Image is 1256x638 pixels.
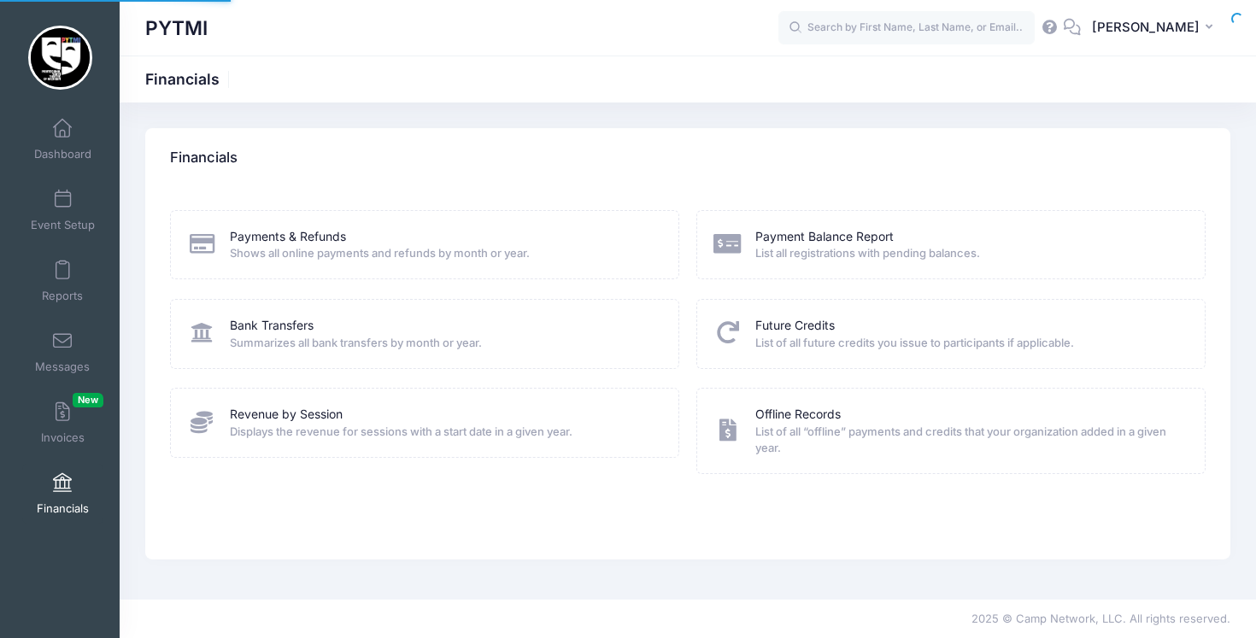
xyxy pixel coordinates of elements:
button: [PERSON_NAME] [1081,9,1230,48]
a: Dashboard [22,109,103,169]
input: Search by First Name, Last Name, or Email... [778,11,1035,45]
span: Reports [42,289,83,303]
span: Displays the revenue for sessions with a start date in a given year. [230,424,657,441]
h1: Financials [145,70,234,88]
a: Reports [22,251,103,311]
span: Shows all online payments and refunds by month or year. [230,245,657,262]
img: PYTMI [28,26,92,90]
a: Bank Transfers [230,317,314,335]
a: Messages [22,322,103,382]
span: List of all “offline” payments and credits that your organization added in a given year. [755,424,1183,457]
h1: PYTMI [145,9,208,48]
a: InvoicesNew [22,393,103,453]
span: Summarizes all bank transfers by month or year. [230,335,657,352]
a: Financials [22,464,103,524]
span: Messages [35,360,90,374]
span: List of all future credits you issue to participants if applicable. [755,335,1183,352]
span: 2025 © Camp Network, LLC. All rights reserved. [971,612,1230,625]
a: Revenue by Session [230,406,343,424]
span: Dashboard [34,147,91,161]
a: Payment Balance Report [755,228,894,246]
span: New [73,393,103,407]
a: Future Credits [755,317,835,335]
span: Invoices [41,430,85,445]
a: Payments & Refunds [230,228,346,246]
a: Offline Records [755,406,841,424]
h4: Financials [170,134,238,183]
span: [PERSON_NAME] [1092,18,1200,37]
span: Financials [37,501,89,516]
span: Event Setup [31,218,95,232]
span: List all registrations with pending balances. [755,245,1183,262]
a: Event Setup [22,180,103,240]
